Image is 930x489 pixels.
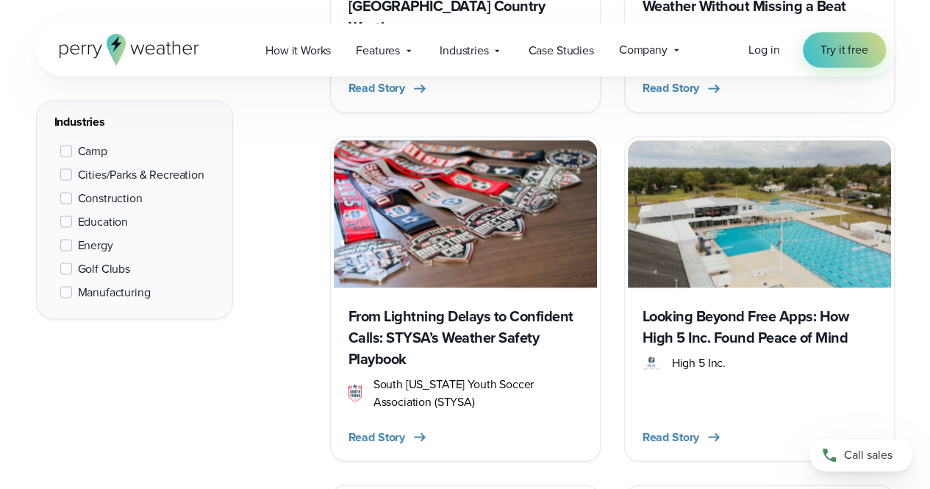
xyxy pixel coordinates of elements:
a: Try it free [803,32,885,68]
a: High 5 inc. Looking Beyond Free Apps: How High 5 Inc. Found Peace of Mind High 5 Inc High 5 Inc. ... [624,136,895,461]
h3: Looking Beyond Free Apps: How High 5 Inc. Found Peace of Mind [643,305,876,348]
span: Try it free [820,41,868,59]
span: Features [356,42,400,60]
span: Cities/Parks & Recreation [78,165,204,183]
a: Case Studies [515,35,606,65]
span: South [US_STATE] Youth Soccer Association (STYSA) [373,375,582,410]
span: Camp [78,142,107,160]
img: High 5 inc. [628,140,891,288]
img: High 5 Inc [643,354,660,371]
a: How it Works [253,35,343,65]
button: Read Story [643,428,723,446]
a: Log in [748,41,779,59]
span: Read Story [643,428,699,446]
span: High 5 Inc. [672,354,726,371]
span: Industries [440,42,488,60]
img: STYSA [334,140,597,288]
span: Round Rock Multipurpose Complex [679,23,857,40]
span: Read Story [643,79,699,97]
span: Manufacturing [78,283,151,301]
span: Energy [78,236,113,254]
a: Call sales [809,439,912,471]
img: STYSA [348,384,362,401]
span: Company [619,41,668,59]
img: round rock [643,23,668,40]
button: Read Story [643,79,723,97]
span: Call sales [844,446,893,464]
span: Read Story [348,428,405,446]
button: Read Story [348,79,429,97]
div: Industries [54,113,215,130]
span: Golf Clubs [78,260,130,277]
a: STYSA From Lightning Delays to Confident Calls: STYSA’s Weather Safety Playbook STYSA South [US_S... [330,136,601,461]
button: Read Story [348,428,429,446]
h3: From Lightning Delays to Confident Calls: STYSA’s Weather Safety Playbook [348,305,582,369]
span: Education [78,213,129,230]
span: Construction [78,189,143,207]
span: Case Studies [528,42,593,60]
span: Read Story [348,79,405,97]
span: Log in [748,41,779,58]
span: How it Works [265,42,331,60]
